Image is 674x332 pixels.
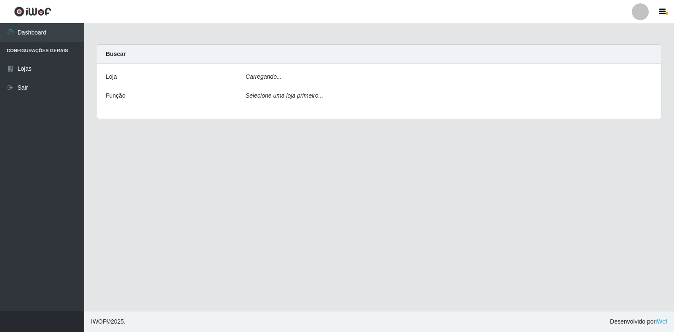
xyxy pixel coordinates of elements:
[106,72,117,81] label: Loja
[14,6,51,17] img: CoreUI Logo
[91,317,126,326] span: © 2025 .
[246,73,282,80] i: Carregando...
[610,317,667,326] span: Desenvolvido por
[91,318,107,325] span: IWOF
[106,50,126,57] strong: Buscar
[655,318,667,325] a: iWof
[246,92,323,99] i: Selecione uma loja primeiro...
[106,91,126,100] label: Função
